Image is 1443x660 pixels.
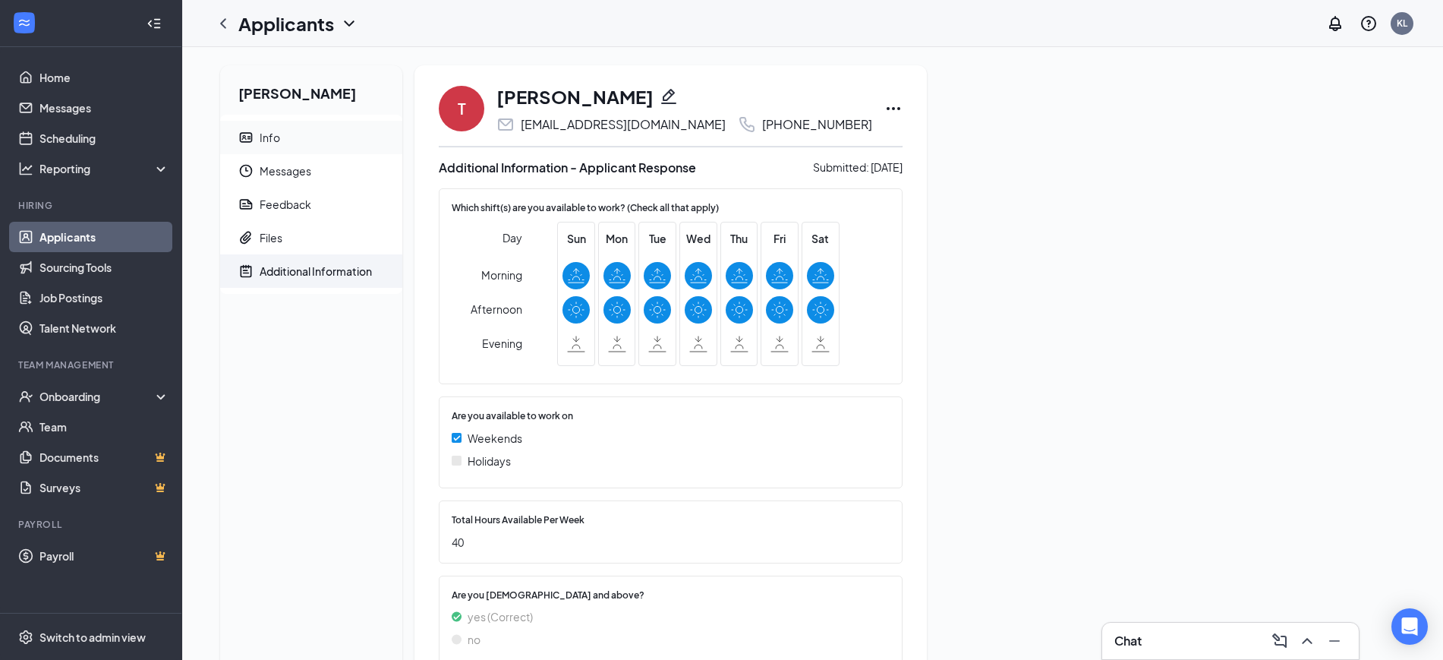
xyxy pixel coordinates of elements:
[452,201,719,216] span: Which shift(s) are you available to work? (Check all that apply)
[884,99,903,118] svg: Ellipses
[1295,629,1319,653] button: ChevronUp
[39,62,169,93] a: Home
[1325,632,1344,650] svg: Minimize
[238,130,254,145] svg: ContactCard
[452,534,874,551] span: 40
[1360,14,1378,33] svg: QuestionInfo
[340,14,358,33] svg: ChevronDown
[1391,608,1428,645] div: Open Intercom Messenger
[1298,632,1316,650] svg: ChevronUp
[452,409,573,424] span: Are you available to work on
[1322,629,1347,653] button: Minimize
[452,513,584,528] span: Total Hours Available Per Week
[503,229,522,246] span: Day
[685,230,712,247] span: Wed
[220,254,402,288] a: NoteActiveAdditional Information
[481,261,522,289] span: Morning
[468,453,511,469] span: Holidays
[18,358,166,371] div: Team Management
[39,313,169,343] a: Talent Network
[468,631,480,648] span: no
[238,230,254,245] svg: Paperclip
[1397,17,1407,30] div: KL
[766,230,793,247] span: Fri
[147,16,162,31] svg: Collapse
[220,188,402,221] a: ReportFeedback
[1271,632,1289,650] svg: ComposeMessage
[39,442,169,472] a: DocumentsCrown
[562,230,590,247] span: Sun
[18,161,33,176] svg: Analysis
[17,15,32,30] svg: WorkstreamLogo
[468,430,522,447] span: Weekends
[18,630,33,645] svg: Settings
[482,330,522,357] span: Evening
[726,230,753,247] span: Thu
[260,264,372,279] div: Additional Information
[603,230,631,247] span: Mon
[1114,633,1142,649] h3: Chat
[260,197,311,212] div: Feedback
[39,541,169,571] a: PayrollCrown
[39,630,146,645] div: Switch to admin view
[1268,629,1292,653] button: ComposeMessage
[521,117,726,132] div: [EMAIL_ADDRESS][DOMAIN_NAME]
[238,264,254,279] svg: NoteActive
[468,608,533,625] span: yes (Correct)
[1326,14,1344,33] svg: Notifications
[220,221,402,254] a: PaperclipFiles
[238,11,334,36] h1: Applicants
[39,412,169,442] a: Team
[39,222,169,252] a: Applicants
[644,230,671,247] span: Tue
[458,98,466,119] div: T
[18,389,33,404] svg: UserCheck
[260,230,282,245] div: Files
[738,115,756,134] svg: Phone
[39,161,170,176] div: Reporting
[238,163,254,178] svg: Clock
[439,159,696,176] h3: Additional Information - Applicant Response
[39,123,169,153] a: Scheduling
[39,389,156,404] div: Onboarding
[220,121,402,154] a: ContactCardInfo
[18,518,166,531] div: Payroll
[39,252,169,283] a: Sourcing Tools
[220,65,402,115] h2: [PERSON_NAME]
[260,130,280,145] div: Info
[471,295,522,323] span: Afternoon
[660,87,678,106] svg: Pencil
[238,197,254,212] svg: Report
[214,14,232,33] svg: ChevronLeft
[807,230,834,247] span: Sat
[39,472,169,503] a: SurveysCrown
[496,84,654,109] h1: [PERSON_NAME]
[39,93,169,123] a: Messages
[762,117,872,132] div: [PHONE_NUMBER]
[220,154,402,188] a: ClockMessages
[496,115,515,134] svg: Email
[452,589,644,603] span: Are you [DEMOGRAPHIC_DATA] and above?
[813,159,903,176] div: Submitted: [DATE]
[18,199,166,212] div: Hiring
[260,154,390,188] span: Messages
[39,283,169,313] a: Job Postings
